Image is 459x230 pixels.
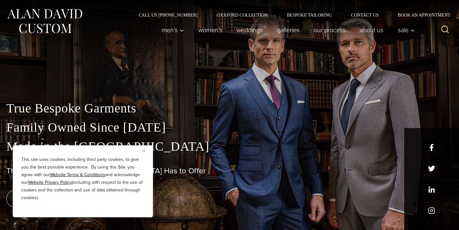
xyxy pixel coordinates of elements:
nav: Secondary Navigation [129,13,453,17]
a: Bespoke Tailoring [277,13,341,17]
span: Men’s [162,27,184,33]
a: Book an Appointment [388,13,453,17]
p: This site uses cookies, including third party cookies, to give you the best possible experience. ... [21,156,144,202]
p: True Bespoke Garments Family Owned Since [DATE] Made in the [GEOGRAPHIC_DATA] [6,99,453,156]
a: Our Process [307,24,353,36]
a: Contact Us [341,13,388,17]
a: book an appointment [6,190,96,208]
a: Website Terms & Conditions [50,171,105,178]
img: Alan David Custom [6,7,83,35]
a: Website Privacy Policy [28,179,72,186]
a: Women’s [191,24,229,36]
a: About Us [353,24,391,36]
nav: Primary Navigation [155,24,419,36]
a: Galleries [270,24,307,36]
a: Call Us [PHONE_NUMBER] [129,13,207,17]
button: View Search Form [437,22,453,38]
span: Sale [398,27,415,33]
button: Close [142,147,150,155]
h1: The Best Custom Suits [GEOGRAPHIC_DATA] Has to Offer [6,166,453,176]
img: Close [142,149,145,152]
a: weddings [229,24,270,36]
a: Oxxford Collection [207,13,277,17]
